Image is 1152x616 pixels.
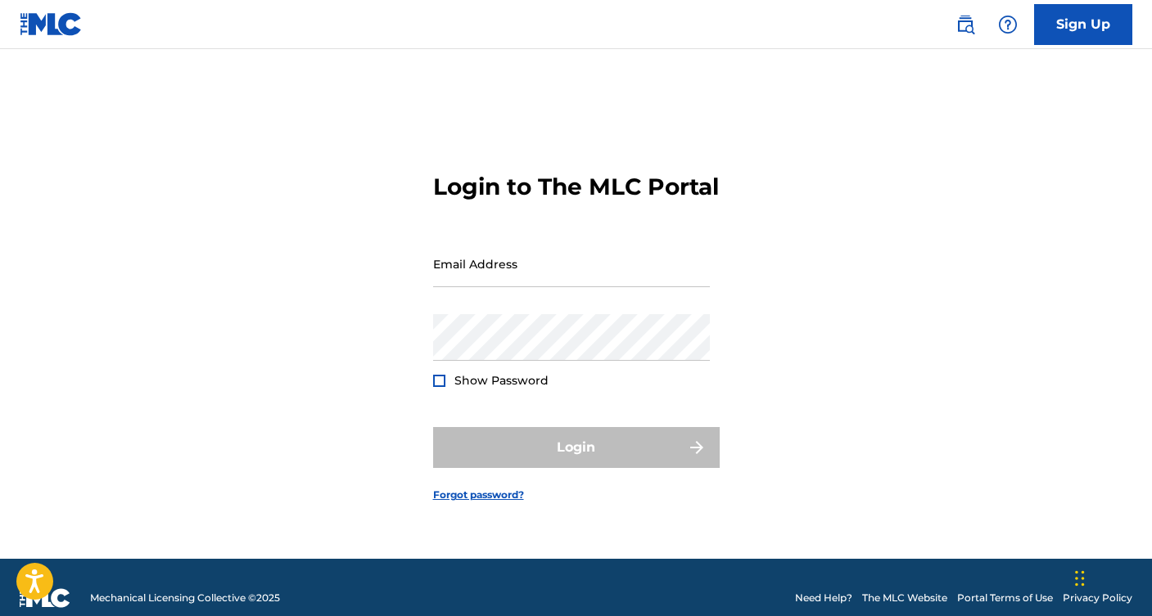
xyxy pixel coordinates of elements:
span: Show Password [454,373,549,388]
img: logo [20,588,70,608]
span: Mechanical Licensing Collective © 2025 [90,591,280,605]
img: MLC Logo [20,12,83,36]
div: Drag [1075,554,1085,603]
iframe: Chat Widget [1070,537,1152,616]
a: The MLC Website [862,591,947,605]
a: Public Search [949,8,982,41]
a: Need Help? [795,591,852,605]
a: Privacy Policy [1063,591,1132,605]
img: search [955,15,975,34]
a: Sign Up [1034,4,1132,45]
img: help [998,15,1018,34]
h3: Login to The MLC Portal [433,173,719,201]
a: Portal Terms of Use [957,591,1053,605]
a: Forgot password? [433,488,524,502]
div: Help [992,8,1024,41]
